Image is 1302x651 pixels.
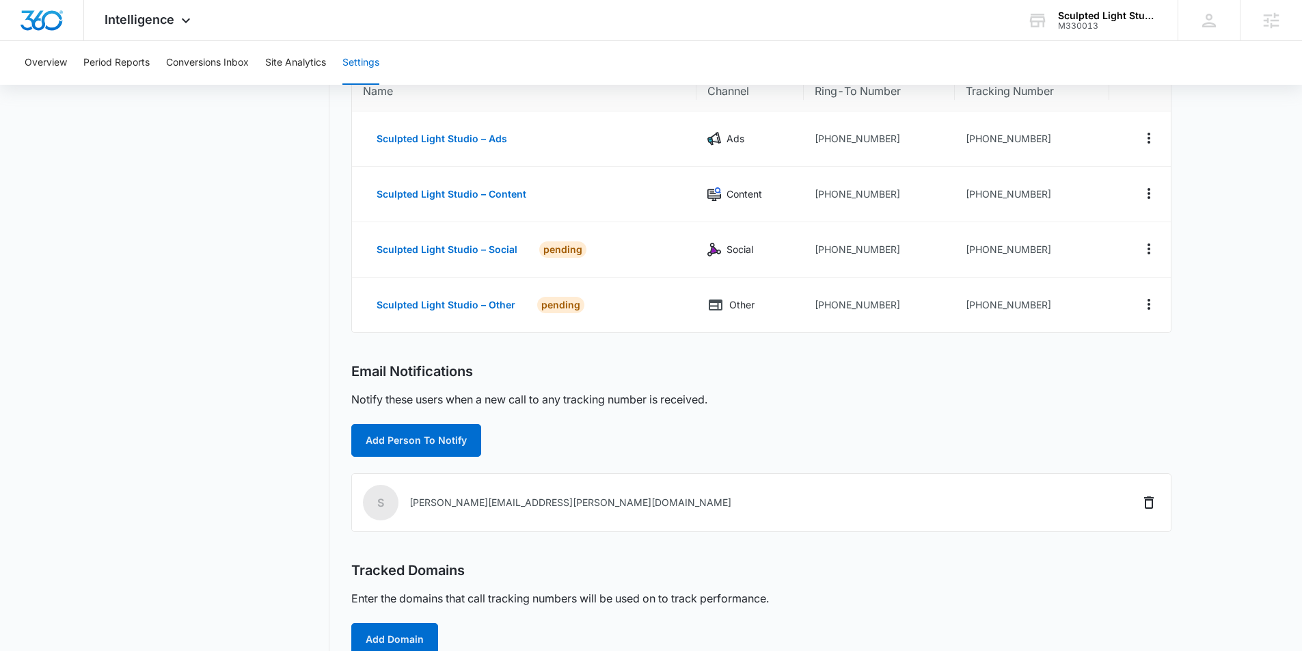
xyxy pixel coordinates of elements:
button: Site Analytics [265,41,326,85]
td: [PHONE_NUMBER] [804,167,955,222]
div: account id [1058,21,1158,31]
h2: Email Notifications [351,363,473,380]
button: Actions [1138,183,1160,204]
button: Sculpted Light Studio – Ads [363,122,521,155]
td: [PHONE_NUMBER] [804,111,955,167]
div: account name [1058,10,1158,21]
button: Actions [1138,238,1160,260]
td: [PHONE_NUMBER] [955,111,1109,167]
th: Tracking Number [955,72,1109,111]
img: Ads [707,132,721,146]
div: PENDING [539,241,586,258]
td: [PHONE_NUMBER] [955,278,1109,332]
th: Ring-To Number [804,72,955,111]
p: Content [727,187,762,202]
img: Content [707,187,721,201]
p: Social [727,242,753,257]
button: Conversions Inbox [166,41,249,85]
h2: Tracked Domains [351,562,465,579]
span: Intelligence [105,12,174,27]
td: [PHONE_NUMBER] [804,278,955,332]
span: s [363,485,398,520]
button: Settings [342,41,379,85]
button: Sculpted Light Studio – Other [363,289,529,321]
button: Delete [1138,492,1160,514]
p: Ads [727,131,744,146]
td: [PHONE_NUMBER] [955,222,1109,278]
p: Notify these users when a new call to any tracking number is received. [351,391,707,408]
button: Overview [25,41,67,85]
button: Period Reports [83,41,150,85]
div: PENDING [537,297,584,313]
img: Social [707,243,721,256]
button: Add Person To Notify [351,424,481,457]
p: Other [729,297,755,313]
td: [PERSON_NAME][EMAIL_ADDRESS][PERSON_NAME][DOMAIN_NAME] [352,474,1088,531]
th: Name [352,72,696,111]
th: Channel [696,72,804,111]
button: Sculpted Light Studio – Social [363,233,531,266]
button: Sculpted Light Studio – Content [363,178,540,211]
button: Actions [1138,293,1160,315]
td: [PHONE_NUMBER] [804,222,955,278]
p: Enter the domains that call tracking numbers will be used on to track performance. [351,590,769,607]
button: Actions [1138,127,1160,149]
td: [PHONE_NUMBER] [955,167,1109,222]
